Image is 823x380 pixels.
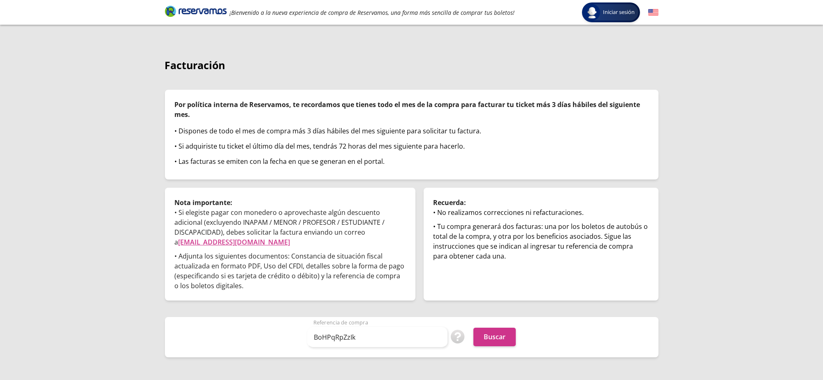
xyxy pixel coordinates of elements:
[175,207,406,247] p: • Si elegiste pagar con monedero o aprovechaste algún descuento adicional (excluyendo INAPAM / ME...
[165,5,227,17] i: Brand Logo
[175,100,649,119] p: Por política interna de Reservamos, te recordamos que tienes todo el mes de la compra para factur...
[165,58,658,73] p: Facturación
[175,141,649,151] div: • Si adquiriste tu ticket el último día del mes, tendrás 72 horas del mes siguiente para hacerlo.
[175,251,406,291] p: • Adjunta los siguientes documentos: Constancia de situación fiscal actualizada en formato PDF, U...
[600,8,638,16] span: Iniciar sesión
[230,9,515,16] em: ¡Bienvenido a la nueva experiencia de compra de Reservamos, una forma más sencilla de comprar tus...
[434,207,649,217] div: • No realizamos correcciones ni refacturaciones.
[175,156,649,166] div: • Las facturas se emiten con la fecha en que se generan en el portal.
[165,5,227,20] a: Brand Logo
[434,198,649,207] p: Recuerda:
[434,221,649,261] div: • Tu compra generará dos facturas: una por los boletos de autobús o total de la compra, y otra po...
[473,328,516,346] button: Buscar
[179,238,290,247] a: [EMAIL_ADDRESS][DOMAIN_NAME]
[648,7,658,18] button: English
[175,126,649,136] div: • Dispones de todo el mes de compra más 3 días hábiles del mes siguiente para solicitar tu factura.
[175,198,406,207] p: Nota importante:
